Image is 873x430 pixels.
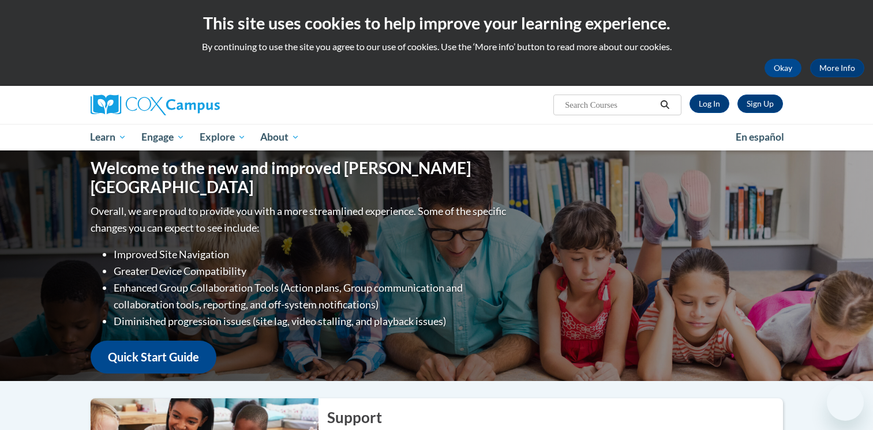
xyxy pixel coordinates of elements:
a: Explore [192,124,253,150]
span: Engage [141,130,185,144]
li: Diminished progression issues (site lag, video stalling, and playback issues) [114,313,509,330]
h2: This site uses cookies to help improve your learning experience. [9,12,864,35]
a: More Info [810,59,864,77]
div: Main menu [73,124,800,150]
button: Okay [765,59,801,77]
img: Cox Campus [91,95,220,115]
a: Engage [134,124,192,150]
p: Overall, we are proud to provide you with a more streamlined experience. Some of the specific cha... [91,203,509,236]
a: Log In [690,95,729,113]
li: Improved Site Navigation [114,246,509,263]
span: Explore [200,130,246,144]
h1: Welcome to the new and improved [PERSON_NAME][GEOGRAPHIC_DATA] [91,159,509,197]
h2: Support [327,407,783,428]
p: By continuing to use the site you agree to our use of cookies. Use the ‘More info’ button to read... [9,40,864,53]
input: Search Courses [564,98,656,112]
button: Search [656,98,673,112]
span: En español [736,131,784,143]
span: About [260,130,299,144]
a: Cox Campus [91,95,310,115]
a: Learn [83,124,134,150]
li: Enhanced Group Collaboration Tools (Action plans, Group communication and collaboration tools, re... [114,280,509,313]
li: Greater Device Compatibility [114,263,509,280]
a: Register [737,95,783,113]
a: About [253,124,307,150]
span: Learn [90,130,126,144]
iframe: Button to launch messaging window [827,384,864,421]
a: En español [728,125,792,149]
a: Quick Start Guide [91,341,216,374]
